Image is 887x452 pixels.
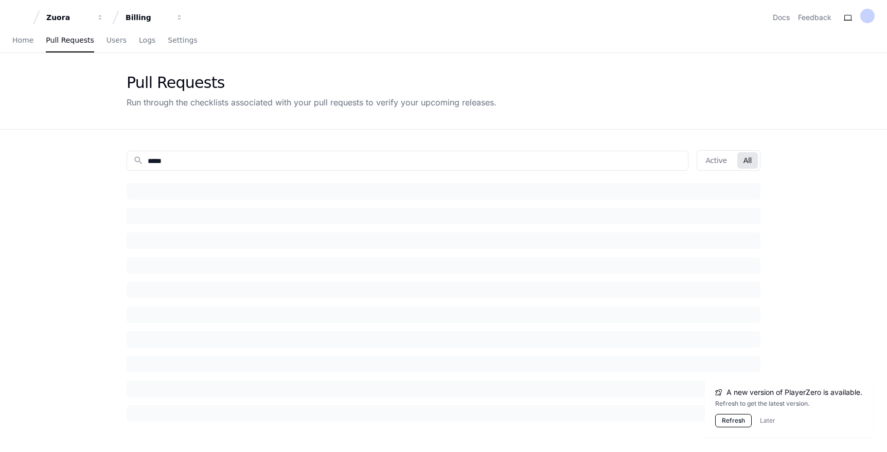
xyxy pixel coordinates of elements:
div: Refresh to get the latest version. [715,400,862,408]
span: Users [107,37,127,43]
button: Billing [121,8,187,27]
button: Refresh [715,414,752,427]
a: Pull Requests [46,29,94,52]
span: Logs [139,37,155,43]
a: Docs [773,12,790,23]
span: Pull Requests [46,37,94,43]
a: Settings [168,29,197,52]
mat-icon: search [133,155,144,166]
div: Billing [126,12,170,23]
a: Users [107,29,127,52]
div: Pull Requests [127,74,496,92]
button: All [737,152,758,169]
div: Zuora [46,12,91,23]
button: Feedback [798,12,831,23]
a: Home [12,29,33,52]
div: Run through the checklists associated with your pull requests to verify your upcoming releases. [127,96,496,109]
button: Active [699,152,733,169]
span: Settings [168,37,197,43]
span: Home [12,37,33,43]
button: Zuora [42,8,108,27]
button: Later [760,417,775,425]
span: A new version of PlayerZero is available. [726,387,862,397]
a: Logs [139,29,155,52]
